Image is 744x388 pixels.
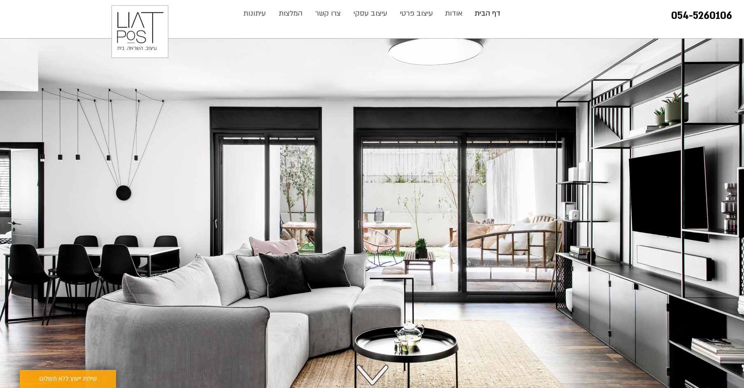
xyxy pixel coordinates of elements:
[396,5,437,22] p: עיצוב פרטי
[441,5,467,22] p: אודות
[239,5,270,22] p: עיתונות
[349,5,391,22] p: עיצוב עסקי
[39,374,97,384] span: שיחת ייעוץ ללא תשלום
[272,5,309,22] a: המלצות
[470,5,505,22] p: דף הבית
[469,5,507,22] a: דף הבית
[439,5,469,22] a: אודות
[237,5,272,22] a: עיתונות
[237,5,507,22] nav: אתר
[393,5,439,22] a: עיצוב פרטי
[20,370,116,388] a: שיחת ייעוץ ללא תשלום
[274,5,307,22] p: המלצות
[311,5,345,22] p: צרו קשר
[309,5,347,22] a: צרו קשר
[671,9,732,23] a: 054-5260106
[347,5,393,22] a: עיצוב עסקי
